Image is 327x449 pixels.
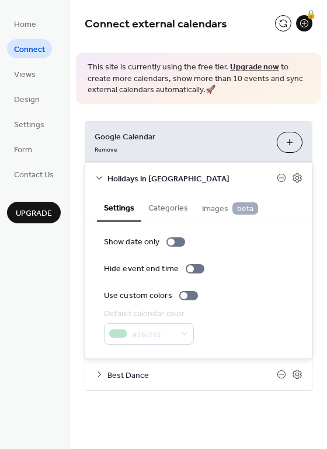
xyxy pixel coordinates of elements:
span: Form [14,144,32,156]
span: Best Dance [107,369,277,381]
div: Use custom colors [104,290,172,302]
a: Upgrade now [230,59,279,75]
button: Settings [97,194,141,222]
span: Google Calendar [95,131,267,143]
span: Home [14,19,36,31]
span: Design [14,94,40,106]
span: beta [232,202,258,215]
a: Form [7,139,39,159]
span: Images [202,202,258,215]
a: Design [7,89,47,108]
button: Images beta [195,194,265,221]
button: Categories [141,194,195,220]
span: Connect external calendars [85,13,227,36]
a: Views [7,64,43,83]
span: Connect [14,44,45,56]
a: Contact Us [7,164,61,184]
a: Connect [7,39,52,58]
a: Settings [7,114,51,134]
span: Holidays in [GEOGRAPHIC_DATA] [107,173,277,185]
div: Show date only [104,236,159,248]
span: Contact Us [14,169,54,181]
span: Upgrade [16,208,52,220]
span: Settings [14,119,44,131]
div: Hide event end time [104,263,179,275]
button: Upgrade [7,202,61,223]
span: This site is currently using the free tier. to create more calendars, show more than 10 events an... [88,62,309,96]
a: Home [7,14,43,33]
div: Default calendar color [104,308,192,320]
span: Views [14,69,36,81]
span: Remove [95,145,117,153]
